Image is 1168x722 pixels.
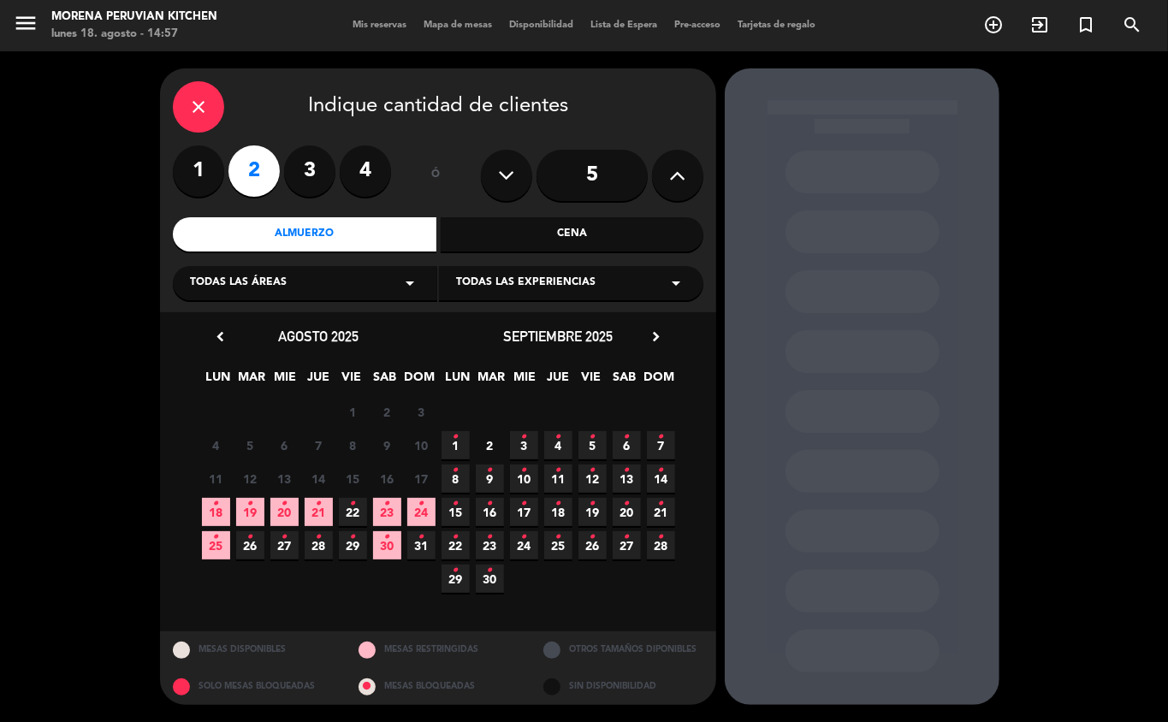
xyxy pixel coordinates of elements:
[405,367,433,395] span: DOM
[555,524,561,551] i: •
[339,465,367,493] span: 15
[555,423,561,451] i: •
[444,367,472,395] span: LUN
[338,367,366,395] span: VIE
[407,531,436,559] span: 31
[270,498,299,526] span: 20
[1029,15,1050,35] i: exit_to_app
[453,557,459,584] i: •
[578,498,607,526] span: 19
[305,498,333,526] span: 21
[371,367,400,395] span: SAB
[624,457,630,484] i: •
[442,565,470,593] span: 29
[983,15,1004,35] i: add_circle_outline
[578,431,607,459] span: 5
[408,145,464,205] div: ó
[236,498,264,526] span: 19
[442,465,470,493] span: 8
[247,524,253,551] i: •
[442,498,470,526] span: 15
[270,431,299,459] span: 6
[441,217,704,252] div: Cena
[510,431,538,459] span: 3
[611,367,639,395] span: SAB
[476,498,504,526] span: 16
[160,631,346,668] div: MESAS DISPONIBLES
[487,524,493,551] i: •
[487,557,493,584] i: •
[278,328,359,345] span: agosto 2025
[544,465,572,493] span: 11
[666,21,729,30] span: Pre-acceso
[476,565,504,593] span: 30
[624,423,630,451] i: •
[453,490,459,518] i: •
[476,431,504,459] span: 2
[477,367,506,395] span: MAR
[282,524,288,551] i: •
[346,631,531,668] div: MESAS RESTRINGIDAS
[173,81,703,133] div: Indique cantidad de clientes
[578,367,606,395] span: VIE
[350,524,356,551] i: •
[247,490,253,518] i: •
[521,490,527,518] i: •
[487,490,493,518] i: •
[544,431,572,459] span: 4
[305,465,333,493] span: 14
[316,524,322,551] i: •
[284,145,335,197] label: 3
[270,531,299,559] span: 27
[613,465,641,493] span: 13
[173,217,436,252] div: Almuerzo
[647,531,675,559] span: 28
[340,145,391,197] label: 4
[13,10,39,42] button: menu
[624,524,630,551] i: •
[415,21,501,30] span: Mapa de mesas
[202,431,230,459] span: 4
[346,668,531,705] div: MESAS BLOQUEADAS
[555,457,561,484] i: •
[590,457,596,484] i: •
[305,531,333,559] span: 28
[205,367,233,395] span: LUN
[173,145,224,197] label: 1
[407,431,436,459] span: 10
[613,531,641,559] span: 27
[339,498,367,526] span: 22
[373,531,401,559] span: 30
[373,398,401,426] span: 2
[418,490,424,518] i: •
[188,97,209,117] i: close
[1076,15,1096,35] i: turned_in_not
[729,21,824,30] span: Tarjetas de regalo
[238,367,266,395] span: MAR
[531,668,716,705] div: SIN DISPONIBILIDAD
[624,490,630,518] i: •
[228,145,280,197] label: 2
[647,465,675,493] span: 14
[236,465,264,493] span: 12
[202,498,230,526] span: 18
[590,490,596,518] i: •
[339,398,367,426] span: 1
[373,431,401,459] span: 9
[501,21,582,30] span: Disponibilidad
[305,431,333,459] span: 7
[344,21,415,30] span: Mis reservas
[511,367,539,395] span: MIE
[453,457,459,484] i: •
[190,275,287,292] span: Todas las áreas
[442,531,470,559] span: 22
[544,498,572,526] span: 18
[282,490,288,518] i: •
[1122,15,1142,35] i: search
[644,367,673,395] span: DOM
[236,431,264,459] span: 5
[658,524,664,551] i: •
[442,431,470,459] span: 1
[305,367,333,395] span: JUE
[510,531,538,559] span: 24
